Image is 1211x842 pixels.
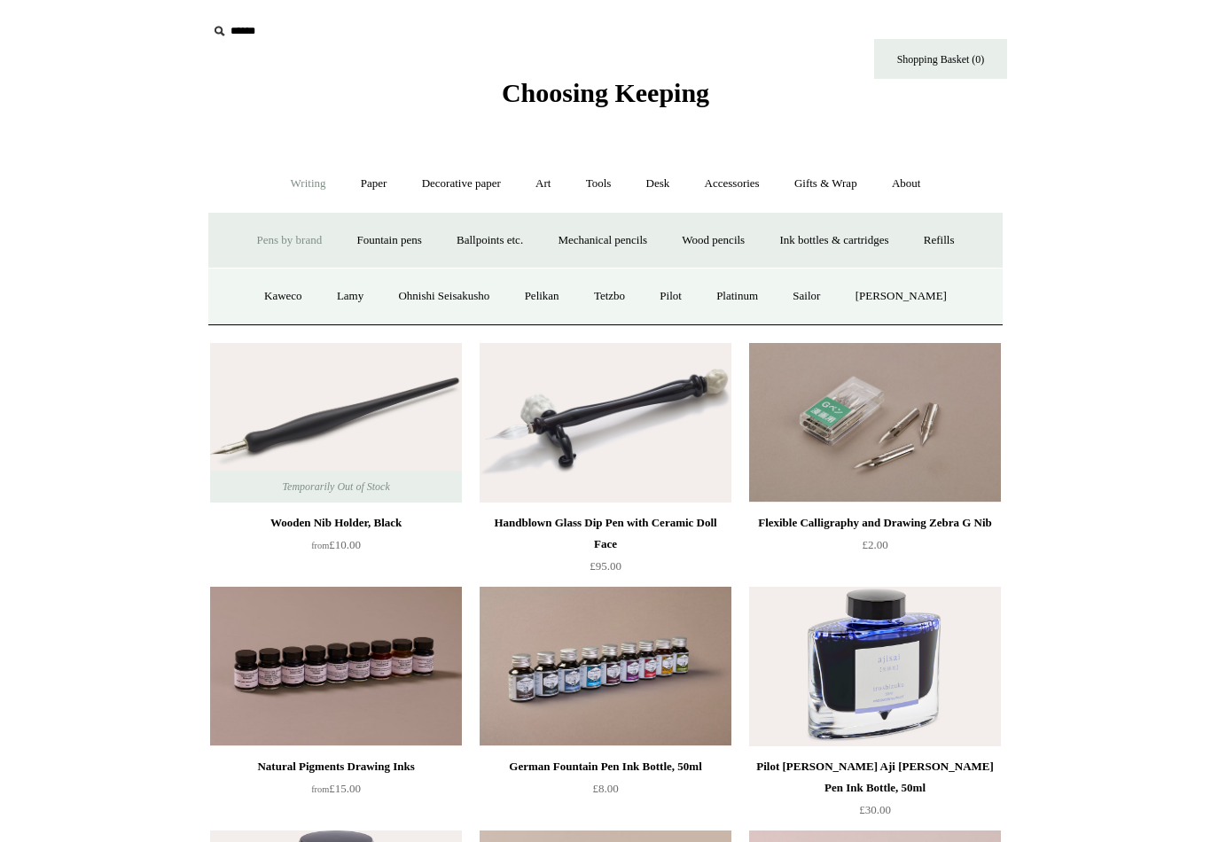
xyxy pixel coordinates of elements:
[509,273,575,320] a: Pelikan
[210,756,462,829] a: Natural Pigments Drawing Inks from£15.00
[480,587,731,746] a: German Fountain Pen Ink Bottle, 50ml German Fountain Pen Ink Bottle, 50ml
[502,92,709,105] a: Choosing Keeping
[406,160,517,207] a: Decorative paper
[778,160,873,207] a: Gifts & Wrap
[666,217,761,264] a: Wood pencils
[749,343,1001,503] a: Flexible Calligraphy and Drawing Zebra G Nib Flexible Calligraphy and Drawing Zebra G Nib
[578,273,641,320] a: Tetzbo
[542,217,663,264] a: Mechanical pencils
[480,512,731,585] a: Handblown Glass Dip Pen with Ceramic Doll Face £95.00
[749,512,1001,585] a: Flexible Calligraphy and Drawing Zebra G Nib £2.00
[210,587,462,746] a: Natural Pigments Drawing Inks Natural Pigments Drawing Inks
[840,273,963,320] a: [PERSON_NAME]
[480,587,731,746] img: German Fountain Pen Ink Bottle, 50ml
[311,541,329,550] span: from
[382,273,505,320] a: Ohnishi Seisakusho
[311,782,361,795] span: £15.00
[777,273,836,320] a: Sailor
[480,756,731,829] a: German Fountain Pen Ink Bottle, 50ml £8.00
[520,160,566,207] a: Art
[502,78,709,107] span: Choosing Keeping
[644,273,698,320] a: Pilot
[264,471,407,503] span: Temporarily Out of Stock
[480,343,731,503] a: Handblown Glass Dip Pen with Ceramic Doll Face Handblown Glass Dip Pen with Ceramic Doll Face
[275,160,342,207] a: Writing
[754,756,996,799] div: Pilot [PERSON_NAME] Aji [PERSON_NAME] Pen Ink Bottle, 50ml
[590,559,621,573] span: £95.00
[215,512,457,534] div: Wooden Nib Holder, Black
[862,538,887,551] span: £2.00
[749,343,1001,503] img: Flexible Calligraphy and Drawing Zebra G Nib
[859,803,891,816] span: £30.00
[754,512,996,534] div: Flexible Calligraphy and Drawing Zebra G Nib
[484,512,727,555] div: Handblown Glass Dip Pen with Ceramic Doll Face
[311,538,361,551] span: £10.00
[570,160,628,207] a: Tools
[248,273,318,320] a: Kaweco
[749,587,1001,746] a: Pilot Iro Shizuku Aji Sai Fountain Pen Ink Bottle, 50ml Pilot Iro Shizuku Aji Sai Fountain Pen In...
[311,784,329,794] span: from
[763,217,904,264] a: Ink bottles & cartridges
[340,217,437,264] a: Fountain pens
[210,343,462,503] a: Wooden Nib Holder, Black Wooden Nib Holder, Black Temporarily Out of Stock
[592,782,618,795] span: £8.00
[345,160,403,207] a: Paper
[441,217,539,264] a: Ballpoints etc.
[749,756,1001,829] a: Pilot [PERSON_NAME] Aji [PERSON_NAME] Pen Ink Bottle, 50ml £30.00
[908,217,971,264] a: Refills
[630,160,686,207] a: Desk
[210,343,462,503] img: Wooden Nib Holder, Black
[210,587,462,746] img: Natural Pigments Drawing Inks
[700,273,774,320] a: Platinum
[749,587,1001,746] img: Pilot Iro Shizuku Aji Sai Fountain Pen Ink Bottle, 50ml
[321,273,379,320] a: Lamy
[874,39,1007,79] a: Shopping Basket (0)
[480,343,731,503] img: Handblown Glass Dip Pen with Ceramic Doll Face
[210,512,462,585] a: Wooden Nib Holder, Black from£10.00
[241,217,339,264] a: Pens by brand
[215,756,457,777] div: Natural Pigments Drawing Inks
[689,160,776,207] a: Accessories
[876,160,937,207] a: About
[484,756,727,777] div: German Fountain Pen Ink Bottle, 50ml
